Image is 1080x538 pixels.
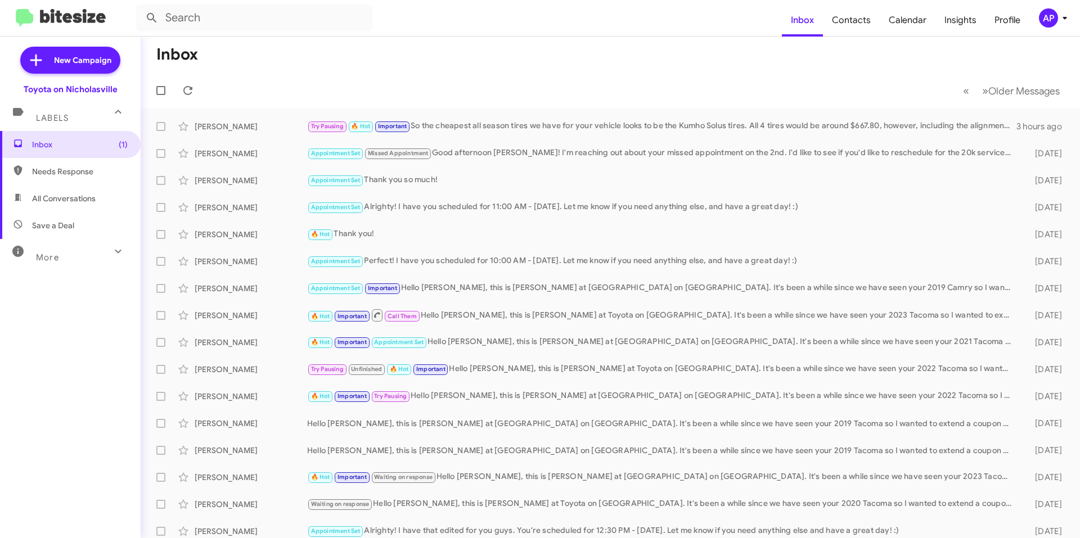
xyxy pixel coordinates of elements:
div: [DATE] [1017,364,1071,375]
span: Important [368,284,397,292]
div: [DATE] [1017,175,1071,186]
div: [DATE] [1017,256,1071,267]
div: Alrighty! I have that edited for you guys. You're scheduled for 12:30 PM - [DATE]. Let me know if... [307,525,1017,537]
div: Hello [PERSON_NAME], this is [PERSON_NAME] at Toyota on [GEOGRAPHIC_DATA]. It's been a while sinc... [307,498,1017,510]
span: Important [337,338,367,346]
span: Older Messages [988,85,1060,97]
div: [DATE] [1017,148,1071,159]
div: 3 hours ago [1016,121,1071,132]
div: [DATE] [1017,283,1071,294]
span: Important [337,313,367,320]
span: (1) [119,139,128,150]
nav: Page navigation example [957,79,1066,102]
div: Good afternoon [PERSON_NAME]! I'm reaching out about your missed appointment on the 2nd. I'd like... [307,147,1017,160]
div: AP [1039,8,1058,28]
a: New Campaign [20,47,120,74]
span: 🔥 Hot [311,338,330,346]
button: AP [1029,8,1068,28]
div: [DATE] [1017,310,1071,321]
div: Hello [PERSON_NAME], this is [PERSON_NAME] at [GEOGRAPHIC_DATA] on [GEOGRAPHIC_DATA]. It's been a... [307,336,1017,349]
span: 🔥 Hot [311,313,330,320]
span: Appointment Set [311,257,361,265]
span: « [963,84,969,98]
div: So the cheapest all season tires we have for your vehicle looks to be the Kumho Solus tires. All ... [307,120,1016,133]
div: [PERSON_NAME] [195,121,307,132]
div: Hello [PERSON_NAME], this is [PERSON_NAME] at Toyota on [GEOGRAPHIC_DATA]. It's been a while sinc... [307,363,1017,376]
div: [DATE] [1017,202,1071,213]
span: Waiting on response [311,500,370,508]
div: [PERSON_NAME] [195,202,307,213]
a: Profile [985,4,1029,37]
div: Hello [PERSON_NAME], this is [PERSON_NAME] at [GEOGRAPHIC_DATA] on [GEOGRAPHIC_DATA]. It's been a... [307,418,1017,429]
div: [PERSON_NAME] [195,310,307,321]
button: Previous [956,79,976,102]
div: [PERSON_NAME] [195,283,307,294]
div: [DATE] [1017,229,1071,240]
span: Needs Response [32,166,128,177]
span: Try Pausing [311,365,344,373]
span: » [982,84,988,98]
span: Appointment Set [311,177,361,184]
span: Appointment Set [374,338,424,346]
div: [PERSON_NAME] [195,175,307,186]
div: [PERSON_NAME] [195,472,307,483]
div: [DATE] [1017,445,1071,456]
div: [PERSON_NAME] [195,337,307,348]
div: Thank you! [307,228,1017,241]
div: [DATE] [1017,337,1071,348]
span: Important [416,365,445,373]
button: Next [975,79,1066,102]
div: [PERSON_NAME] [195,418,307,429]
span: Appointment Set [311,527,361,535]
span: Waiting on response [374,473,433,481]
input: Search [136,4,372,31]
div: [DATE] [1017,391,1071,402]
span: Try Pausing [374,392,407,400]
div: Thank you so much! [307,174,1017,187]
div: [DATE] [1017,499,1071,510]
span: Important [378,123,407,130]
div: [PERSON_NAME] [195,499,307,510]
div: Hello [PERSON_NAME], this is [PERSON_NAME] at [GEOGRAPHIC_DATA] on [GEOGRAPHIC_DATA]. It's been a... [307,471,1017,483]
span: 🔥 Hot [311,473,330,481]
div: [PERSON_NAME] [195,391,307,402]
span: Appointment Set [311,150,361,157]
div: Hello [PERSON_NAME], this is [PERSON_NAME] at [GEOGRAPHIC_DATA] on [GEOGRAPHIC_DATA]. It's been a... [307,282,1017,295]
div: Toyota on Nicholasville [24,84,118,95]
span: 🔥 Hot [311,230,330,238]
span: Try Pausing [311,123,344,130]
span: 🔥 Hot [351,123,370,130]
div: [PERSON_NAME] [195,445,307,456]
a: Inbox [782,4,823,37]
div: [DATE] [1017,472,1071,483]
span: Labels [36,113,69,123]
span: Important [337,392,367,400]
span: 🔥 Hot [390,365,409,373]
div: [DATE] [1017,526,1071,537]
a: Insights [935,4,985,37]
span: Inbox [32,139,128,150]
span: Call Them [388,313,417,320]
div: [PERSON_NAME] [195,229,307,240]
div: Alrighty! I have you scheduled for 11:00 AM - [DATE]. Let me know if you need anything else, and ... [307,201,1017,214]
span: Unfinished [351,365,382,373]
div: Hello [PERSON_NAME], this is [PERSON_NAME] at [GEOGRAPHIC_DATA] on [GEOGRAPHIC_DATA]. It's been a... [307,445,1017,456]
div: [PERSON_NAME] [195,526,307,537]
span: More [36,252,59,263]
div: [DATE] [1017,418,1071,429]
span: Appointment Set [311,284,361,292]
span: All Conversations [32,193,96,204]
a: Contacts [823,4,880,37]
h1: Inbox [156,46,198,64]
span: 🔥 Hot [311,392,330,400]
div: [PERSON_NAME] [195,256,307,267]
span: Save a Deal [32,220,74,231]
div: Hello [PERSON_NAME], this is [PERSON_NAME] at [GEOGRAPHIC_DATA] on [GEOGRAPHIC_DATA]. It's been a... [307,390,1017,403]
div: Perfect! I have you scheduled for 10:00 AM - [DATE]. Let me know if you need anything else, and h... [307,255,1017,268]
a: Calendar [880,4,935,37]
